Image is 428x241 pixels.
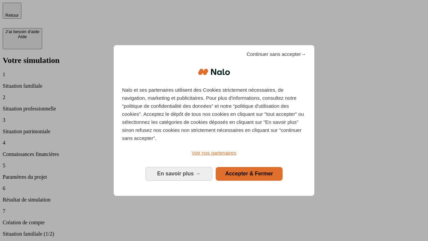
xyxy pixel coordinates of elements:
img: Logo [198,62,230,82]
span: Voir nos partenaires [192,150,236,156]
span: En savoir plus → [157,171,201,176]
span: Accepter & Fermer [225,171,273,176]
button: En savoir plus: Configurer vos consentements [145,167,212,180]
p: Nalo et ses partenaires utilisent des Cookies strictement nécessaires, de navigation, marketing e... [122,86,306,142]
a: Voir nos partenaires [122,149,306,157]
div: Bienvenue chez Nalo Gestion du consentement [114,45,314,195]
span: Continuer sans accepter→ [246,50,306,58]
button: Accepter & Fermer: Accepter notre traitement des données et fermer [216,167,283,180]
